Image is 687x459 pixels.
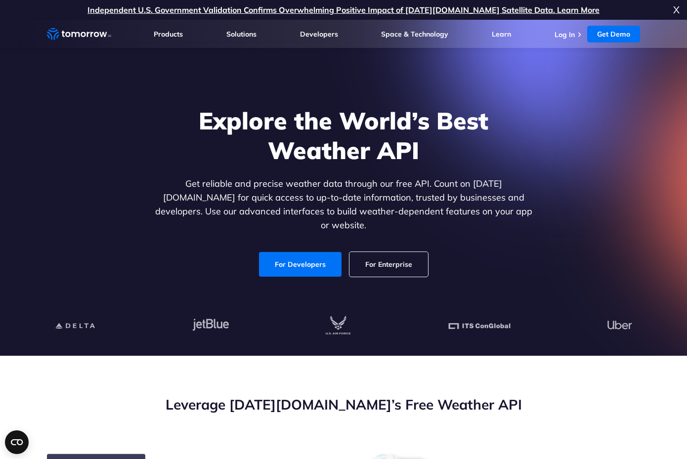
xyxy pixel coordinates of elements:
[300,30,338,39] a: Developers
[259,252,342,277] a: For Developers
[226,30,257,39] a: Solutions
[47,27,111,42] a: Home link
[153,177,534,232] p: Get reliable and precise weather data through our free API. Count on [DATE][DOMAIN_NAME] for quic...
[5,430,29,454] button: Open CMP widget
[47,395,640,414] h2: Leverage [DATE][DOMAIN_NAME]’s Free Weather API
[381,30,448,39] a: Space & Technology
[349,252,428,277] a: For Enterprise
[154,30,183,39] a: Products
[153,106,534,165] h1: Explore the World’s Best Weather API
[492,30,511,39] a: Learn
[555,30,575,39] a: Log In
[587,26,640,42] a: Get Demo
[87,5,600,15] a: Independent U.S. Government Validation Confirms Overwhelming Positive Impact of [DATE][DOMAIN_NAM...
